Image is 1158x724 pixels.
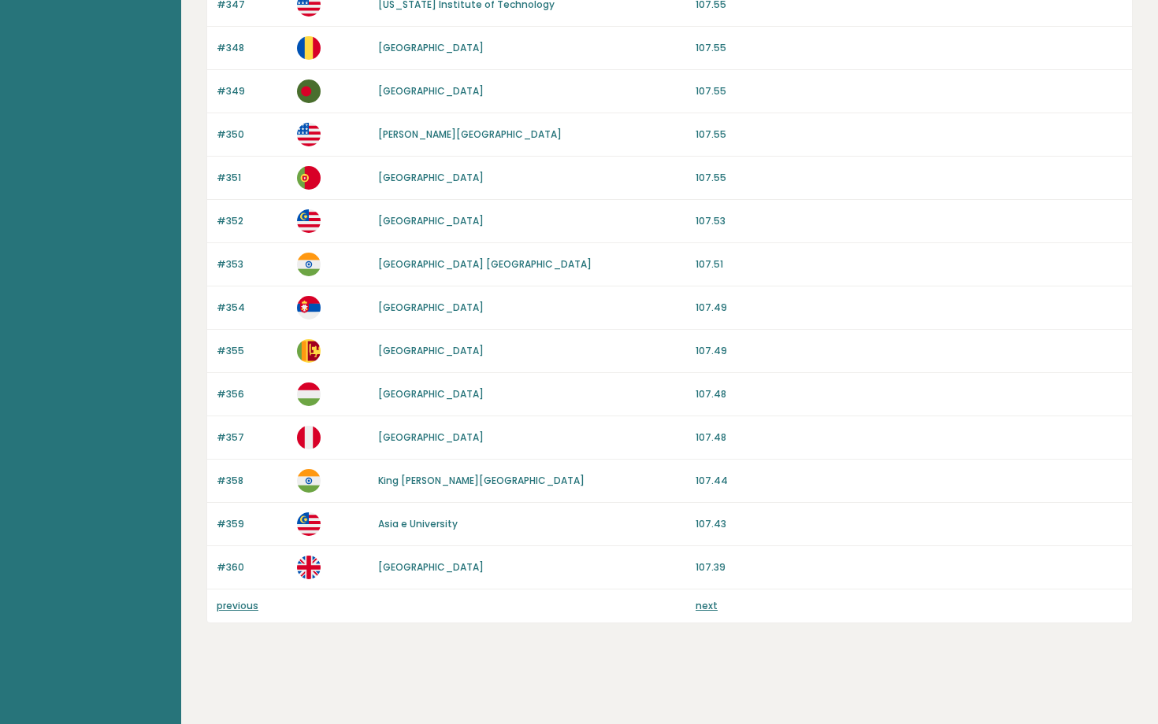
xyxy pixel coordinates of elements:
a: [GEOGRAPHIC_DATA] [378,560,484,574]
p: #352 [217,214,288,228]
img: pe.svg [297,426,321,449]
p: 107.55 [696,127,1123,142]
p: 107.53 [696,214,1123,228]
img: pt.svg [297,166,321,190]
p: 107.55 [696,41,1123,55]
img: my.svg [297,512,321,536]
a: [GEOGRAPHIC_DATA] [378,387,484,401]
a: [GEOGRAPHIC_DATA] [378,214,484,227]
p: 107.51 [696,257,1123,271]
p: 107.55 [696,84,1123,98]
p: #354 [217,301,288,315]
img: bd.svg [297,79,321,103]
p: #353 [217,257,288,271]
p: 107.49 [696,301,1123,315]
p: 107.49 [696,344,1123,358]
img: gb.svg [297,556,321,579]
p: 107.48 [696,387,1123,401]
p: #350 [217,127,288,142]
a: [GEOGRAPHIC_DATA] [378,344,484,357]
a: previous [217,599,258,612]
a: next [696,599,718,612]
a: [GEOGRAPHIC_DATA] [378,171,484,184]
img: ro.svg [297,36,321,60]
a: [PERSON_NAME][GEOGRAPHIC_DATA] [378,127,562,141]
p: #360 [217,560,288,574]
a: King [PERSON_NAME][GEOGRAPHIC_DATA] [378,474,585,487]
p: #351 [217,171,288,185]
a: [GEOGRAPHIC_DATA] [378,84,484,98]
p: #357 [217,430,288,445]
img: in.svg [297,469,321,493]
p: 107.48 [696,430,1123,445]
p: #359 [217,517,288,531]
p: #358 [217,474,288,488]
img: lk.svg [297,339,321,363]
img: my.svg [297,209,321,233]
img: us.svg [297,123,321,146]
a: [GEOGRAPHIC_DATA] [GEOGRAPHIC_DATA] [378,257,592,271]
p: #348 [217,41,288,55]
p: #349 [217,84,288,98]
a: [GEOGRAPHIC_DATA] [378,41,484,54]
img: rs.svg [297,296,321,320]
p: 107.39 [696,560,1123,574]
p: 107.55 [696,171,1123,185]
p: #355 [217,344,288,358]
p: 107.44 [696,474,1123,488]
img: hu.svg [297,382,321,406]
a: Asia e University [378,517,458,530]
img: in.svg [297,253,321,276]
p: #356 [217,387,288,401]
a: [GEOGRAPHIC_DATA] [378,430,484,444]
p: 107.43 [696,517,1123,531]
a: [GEOGRAPHIC_DATA] [378,301,484,314]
